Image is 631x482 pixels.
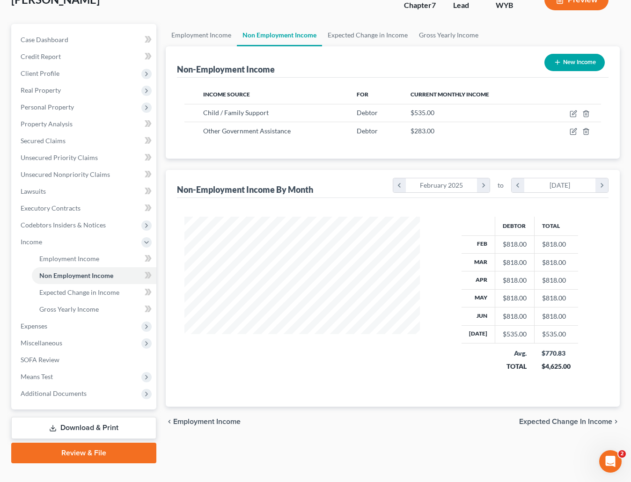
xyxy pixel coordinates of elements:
button: Expected Change in Income chevron_right [519,418,620,425]
span: Codebtors Insiders & Notices [21,221,106,229]
div: Avg. [502,349,527,358]
a: Property Analysis [13,116,156,132]
span: Non Employment Income [39,271,113,279]
span: to [498,181,504,190]
th: [DATE] [462,325,495,343]
span: Child / Family Support [203,109,269,117]
span: Unsecured Priority Claims [21,153,98,161]
a: Case Dashboard [13,31,156,48]
span: Executory Contracts [21,204,81,212]
a: Review & File [11,443,156,463]
span: Income Source [203,91,250,98]
a: Secured Claims [13,132,156,149]
th: Debtor [495,217,534,235]
span: Secured Claims [21,137,66,145]
span: Debtor [357,127,378,135]
button: chevron_left Employment Income [166,418,241,425]
span: Client Profile [21,69,59,77]
span: Personal Property [21,103,74,111]
iframe: Intercom live chat [599,450,622,473]
span: Miscellaneous [21,339,62,347]
a: Employment Income [32,250,156,267]
a: SOFA Review [13,351,156,368]
span: Property Analysis [21,120,73,128]
span: Case Dashboard [21,36,68,44]
td: $535.00 [534,325,578,343]
span: Unsecured Nonpriority Claims [21,170,110,178]
div: $535.00 [503,329,527,339]
button: New Income [544,54,605,71]
th: Total [534,217,578,235]
a: Lawsuits [13,183,156,200]
a: Unsecured Nonpriority Claims [13,166,156,183]
span: Income [21,238,42,246]
i: chevron_left [393,178,406,192]
a: Credit Report [13,48,156,65]
th: Mar [462,253,495,271]
span: Expected Change in Income [39,288,119,296]
i: chevron_right [612,418,620,425]
a: Employment Income [166,24,237,46]
a: Gross Yearly Income [413,24,484,46]
span: For [357,91,368,98]
span: Debtor [357,109,378,117]
th: Feb [462,235,495,253]
div: February 2025 [406,178,477,192]
i: chevron_left [512,178,524,192]
span: SOFA Review [21,356,59,364]
span: Employment Income [39,255,99,263]
span: Gross Yearly Income [39,305,99,313]
td: $818.00 [534,271,578,289]
div: $4,625.00 [542,362,571,371]
div: $818.00 [503,276,527,285]
span: Current Monthly Income [411,91,489,98]
a: Unsecured Priority Claims [13,149,156,166]
a: Download & Print [11,417,156,439]
a: Executory Contracts [13,200,156,217]
div: $818.00 [503,293,527,303]
th: Jun [462,307,495,325]
span: Means Test [21,372,53,380]
a: Expected Change in Income [322,24,413,46]
span: Lawsuits [21,187,46,195]
i: chevron_left [166,418,173,425]
span: Additional Documents [21,389,87,397]
div: $770.83 [542,349,571,358]
th: Apr [462,271,495,289]
div: $818.00 [503,240,527,249]
div: $818.00 [503,312,527,321]
div: $818.00 [503,258,527,267]
div: [DATE] [524,178,596,192]
i: chevron_right [595,178,608,192]
span: Employment Income [173,418,241,425]
a: Gross Yearly Income [32,301,156,318]
td: $818.00 [534,253,578,271]
td: $818.00 [534,307,578,325]
span: Expenses [21,322,47,330]
i: chevron_right [477,178,490,192]
span: Other Government Assistance [203,127,291,135]
div: Non-Employment Income By Month [177,184,313,195]
a: Non Employment Income [32,267,156,284]
span: Credit Report [21,52,61,60]
span: $283.00 [411,127,434,135]
span: 7 [432,0,436,9]
a: Non Employment Income [237,24,322,46]
span: $535.00 [411,109,434,117]
th: May [462,289,495,307]
div: Non-Employment Income [177,64,275,75]
span: Expected Change in Income [519,418,612,425]
td: $818.00 [534,235,578,253]
div: TOTAL [502,362,527,371]
span: Real Property [21,86,61,94]
a: Expected Change in Income [32,284,156,301]
td: $818.00 [534,289,578,307]
span: 2 [618,450,626,458]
